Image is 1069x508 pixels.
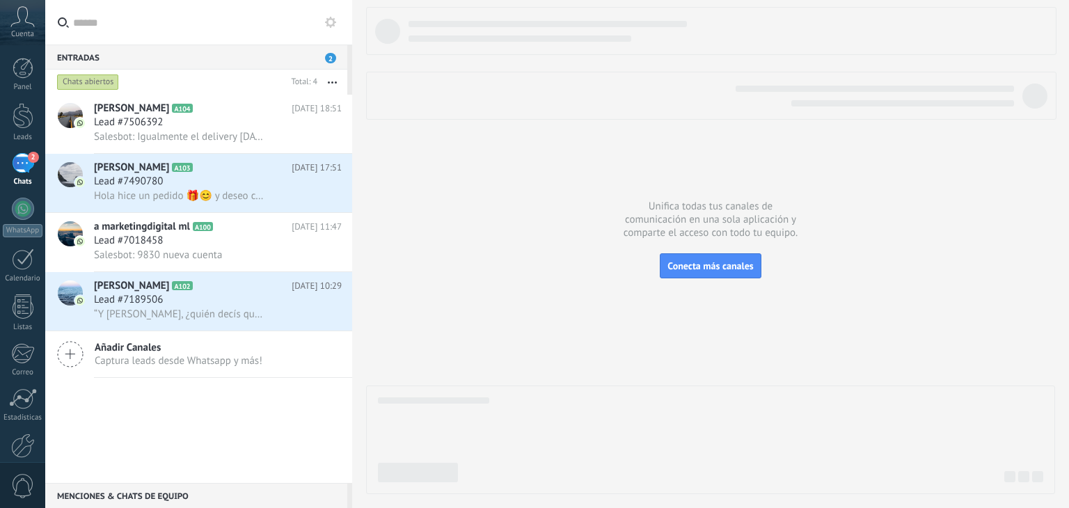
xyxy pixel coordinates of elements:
div: Panel [3,83,43,92]
span: 2 [325,53,336,63]
div: Calendario [3,274,43,283]
div: Correo [3,368,43,377]
span: Lead #7490780 [94,175,163,189]
span: A100 [193,222,213,231]
span: [DATE] 10:29 [292,279,342,293]
span: A104 [172,104,192,113]
div: WhatsApp [3,224,42,237]
span: [DATE] 18:51 [292,102,342,116]
div: Leads [3,133,43,142]
span: [DATE] 11:47 [292,220,342,234]
span: [DATE] 17:51 [292,161,342,175]
span: Añadir Canales [95,341,262,354]
a: avataricon[PERSON_NAME]A103[DATE] 17:51Lead #7490780Hola hice un pedido 🎁😊 y deseo coordinar la e... [45,154,352,212]
span: Salesbot: 9830 nueva cuenta [94,248,222,262]
img: icon [75,118,85,128]
span: [PERSON_NAME] [94,279,169,293]
div: Estadísticas [3,413,43,422]
span: “Y [PERSON_NAME], ¿quién decís que soy yo?” [DATE] COMPARTIR [DATE] 30 [PERSON_NAME] 16:13-18 Cua... [94,308,265,321]
span: A103 [172,163,192,172]
div: Menciones & Chats de equipo [45,483,347,508]
button: Conecta más canales [660,253,761,278]
span: Hola hice un pedido 🎁😊 y deseo coordinar la entrega por favor 🚛 [94,189,265,203]
div: Chats abiertos [57,74,119,90]
span: Lead #7189506 [94,293,163,307]
span: Conecta más canales [667,260,753,272]
div: Chats [3,177,43,186]
span: A102 [172,281,192,290]
span: Cuenta [11,30,34,39]
img: icon [75,237,85,246]
div: Total: 4 [286,75,317,89]
a: avataricona marketingdigital mlA100[DATE] 11:47Lead #7018458Salesbot: 9830 nueva cuenta [45,213,352,271]
img: icon [75,296,85,305]
a: avataricon[PERSON_NAME]A104[DATE] 18:51Lead #7506392Salesbot: Igualmente el delivery [DATE] se co... [45,95,352,153]
img: icon [75,177,85,187]
span: Captura leads desde Whatsapp y más! [95,354,262,367]
div: Entradas [45,45,347,70]
span: Salesbot: Igualmente el delivery [DATE] se comunicará con usted para coordinar su entrega y hora [94,130,265,143]
div: Listas [3,323,43,332]
span: [PERSON_NAME] [94,102,169,116]
span: Lead #7018458 [94,234,163,248]
span: Lead #7506392 [94,116,163,129]
span: a marketingdigital ml [94,220,190,234]
a: avataricon[PERSON_NAME]A102[DATE] 10:29Lead #7189506“Y [PERSON_NAME], ¿quién decís que soy yo?” [... [45,272,352,331]
span: [PERSON_NAME] [94,161,169,175]
span: 2 [28,152,39,163]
